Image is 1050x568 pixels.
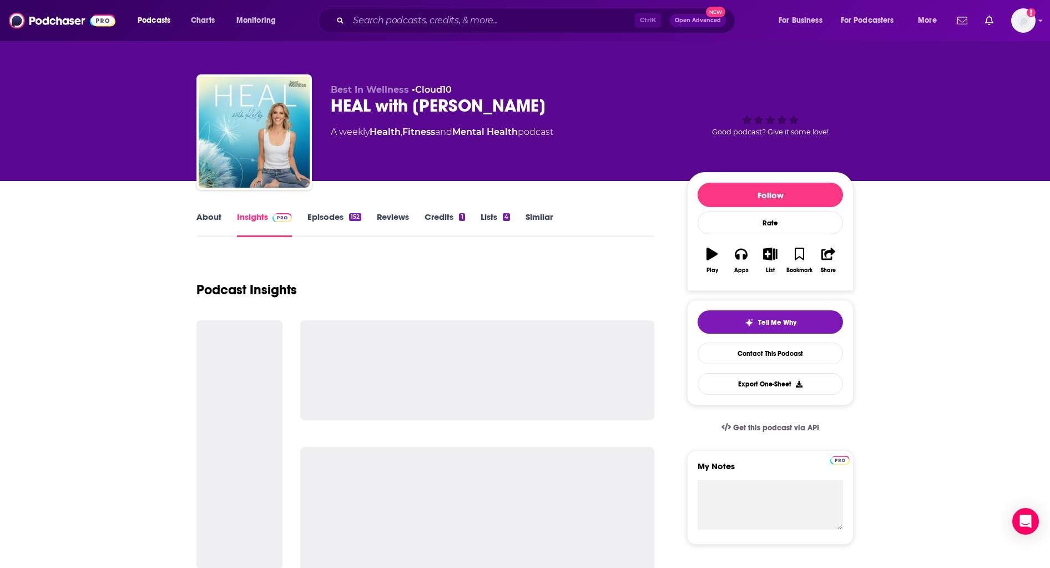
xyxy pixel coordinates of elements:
button: List [756,240,785,280]
span: Logged in as Ashley_Beenen [1011,8,1036,33]
a: Show notifications dropdown [981,11,998,30]
a: Pro website [830,454,850,465]
button: Play [698,240,726,280]
div: Play [706,267,718,274]
span: Open Advanced [675,18,721,23]
span: For Podcasters [841,13,894,28]
div: 152 [349,213,361,221]
a: Mental Health [452,127,518,137]
a: Reviews [377,212,409,237]
span: More [918,13,937,28]
span: • [412,84,452,95]
img: tell me why sparkle [745,318,754,327]
span: Good podcast? Give it some love! [712,128,829,136]
button: tell me why sparkleTell Me Why [698,310,843,334]
img: HEAL with Kelly [199,77,310,188]
a: Contact This Podcast [698,343,843,364]
a: Get this podcast via API [713,414,828,441]
span: Monitoring [236,13,276,28]
div: Rate [698,212,843,234]
a: Charts [184,12,221,29]
span: and [435,127,452,137]
a: Episodes152 [307,212,361,237]
button: open menu [771,12,836,29]
div: Good podcast? Give it some love! [687,84,854,153]
button: Open AdvancedNew [670,14,726,27]
button: Apps [726,240,755,280]
span: Best In Wellness [331,84,409,95]
span: New [706,7,726,17]
img: Podchaser Pro [272,213,292,222]
div: Bookmark [786,267,812,274]
button: open menu [834,12,910,29]
h1: Podcast Insights [196,282,297,298]
button: Share [814,240,843,280]
a: Show notifications dropdown [953,11,972,30]
input: Search podcasts, credits, & more... [349,12,635,29]
button: open menu [910,12,951,29]
a: Fitness [402,127,435,137]
div: Apps [734,267,749,274]
button: Show profile menu [1011,8,1036,33]
a: Credits1 [425,212,465,237]
div: Search podcasts, credits, & more... [329,8,746,33]
button: Follow [698,183,843,207]
button: Bookmark [785,240,814,280]
a: Similar [526,212,553,237]
span: Ctrl K [635,13,661,28]
svg: Add a profile image [1027,8,1036,17]
a: InsightsPodchaser Pro [237,212,292,237]
img: User Profile [1011,8,1036,33]
a: About [196,212,221,237]
span: Podcasts [138,13,170,28]
a: Health [370,127,401,137]
img: Podchaser Pro [830,456,850,465]
span: , [401,127,402,137]
div: A weekly podcast [331,125,553,139]
div: Open Intercom Messenger [1012,508,1039,535]
button: open menu [229,12,290,29]
a: Cloud10 [415,84,452,95]
span: Tell Me Why [758,318,796,327]
label: My Notes [698,461,843,480]
div: Share [821,267,836,274]
span: Get this podcast via API [733,423,819,433]
span: Charts [191,13,215,28]
div: 4 [503,213,510,221]
a: Lists4 [481,212,510,237]
button: Export One-Sheet [698,373,843,395]
button: open menu [130,12,185,29]
div: List [766,267,775,274]
div: 1 [459,213,465,221]
span: For Business [779,13,822,28]
img: Podchaser - Follow, Share and Rate Podcasts [9,10,115,31]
